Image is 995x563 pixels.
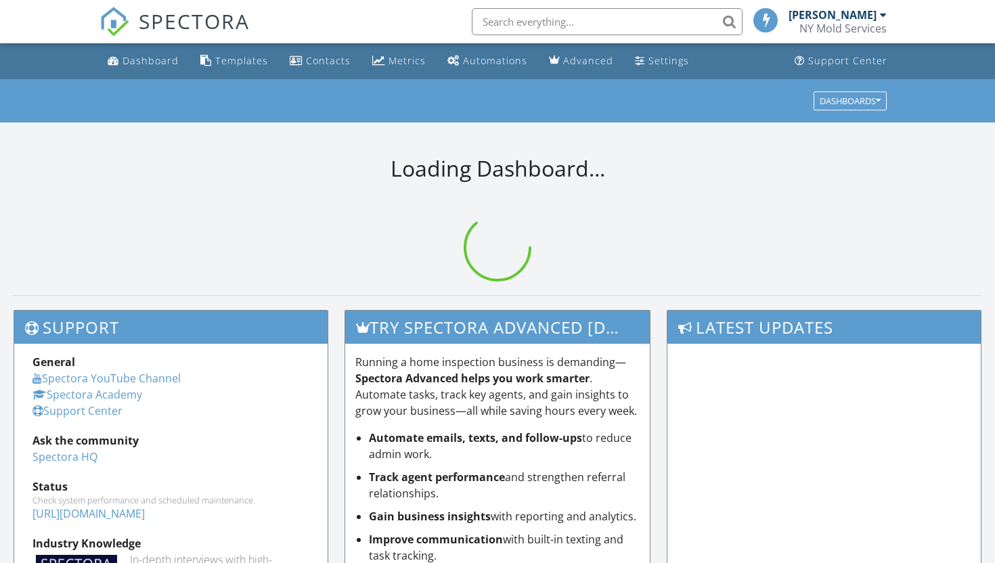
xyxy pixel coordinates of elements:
[345,311,650,344] h3: Try spectora advanced [DATE]
[123,54,179,67] div: Dashboard
[367,49,431,74] a: Metrics
[99,18,250,47] a: SPECTORA
[799,22,887,35] div: NY Mold Services
[563,54,613,67] div: Advanced
[820,96,881,106] div: Dashboards
[355,354,640,419] p: Running a home inspection business is demanding— . Automate tasks, track key agents, and gain ins...
[629,49,694,74] a: Settings
[472,8,743,35] input: Search everything...
[32,432,309,449] div: Ask the community
[544,49,619,74] a: Advanced
[389,54,426,67] div: Metrics
[102,49,184,74] a: Dashboard
[32,449,97,464] a: Spectora HQ
[648,54,689,67] div: Settings
[369,430,582,445] strong: Automate emails, texts, and follow-ups
[667,311,981,344] h3: Latest Updates
[463,54,527,67] div: Automations
[32,478,309,495] div: Status
[195,49,273,74] a: Templates
[789,8,877,22] div: [PERSON_NAME]
[14,311,328,344] h3: Support
[306,54,351,67] div: Contacts
[215,54,268,67] div: Templates
[284,49,356,74] a: Contacts
[99,7,129,37] img: The Best Home Inspection Software - Spectora
[814,91,887,110] button: Dashboards
[355,371,590,386] strong: Spectora Advanced helps you work smarter
[32,403,123,418] a: Support Center
[32,495,309,505] div: Check system performance and scheduled maintenance.
[369,508,640,524] li: with reporting and analytics.
[808,54,887,67] div: Support Center
[32,387,142,402] a: Spectora Academy
[32,355,75,369] strong: General
[369,430,640,462] li: to reduce admin work.
[32,506,145,521] a: [URL][DOMAIN_NAME]
[369,470,505,485] strong: Track agent performance
[369,509,491,524] strong: Gain business insights
[442,49,533,74] a: Automations (Basic)
[369,532,503,547] strong: Improve communication
[32,535,309,551] div: Industry Knowledge
[369,469,640,501] li: and strengthen referral relationships.
[789,49,893,74] a: Support Center
[32,371,181,386] a: Spectora YouTube Channel
[139,7,250,35] span: SPECTORA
